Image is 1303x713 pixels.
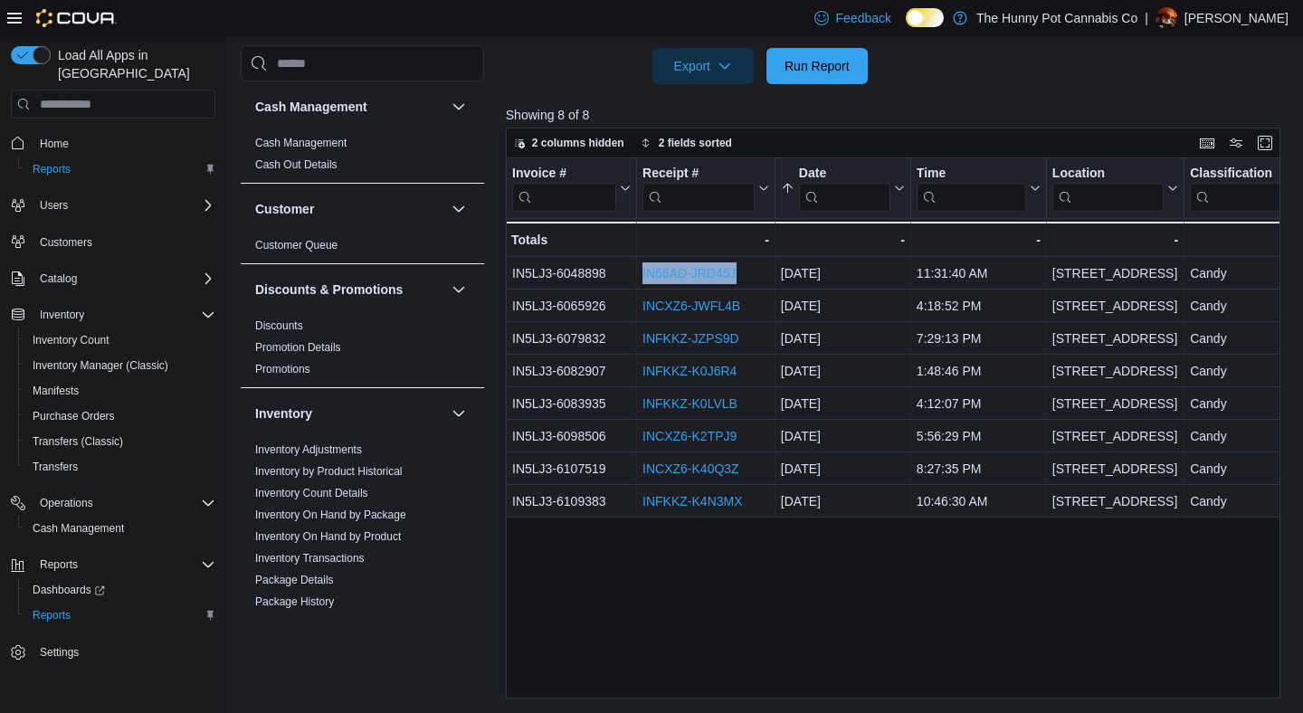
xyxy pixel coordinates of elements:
span: Home [40,137,69,151]
span: Users [33,195,215,216]
button: Customers [4,229,223,255]
div: 11:31:40 AM [917,263,1041,285]
div: Cash Management [241,132,484,183]
div: [STREET_ADDRESS] [1052,459,1178,480]
button: Date [781,166,905,212]
div: IN5LJ3-6048898 [512,263,631,285]
div: Candy [1190,459,1297,480]
button: Users [33,195,75,216]
span: 2 columns hidden [532,136,624,150]
button: Run Report [766,48,868,84]
span: Inventory Count [33,333,109,347]
a: Home [33,133,76,155]
span: Run Report [785,57,850,75]
div: Time [917,166,1026,183]
a: Inventory by Product Historical [255,465,403,478]
div: [STREET_ADDRESS] [1052,394,1178,415]
div: [DATE] [781,296,905,318]
span: Inventory On Hand by Product [255,529,401,544]
span: Export [663,48,743,84]
button: Catalog [33,268,84,290]
span: Catalog [40,271,77,286]
div: Classification [1190,166,1282,183]
button: Customer [255,200,444,218]
button: Discounts & Promotions [448,279,470,300]
div: 5:56:29 PM [917,426,1041,448]
button: Receipt # [642,166,769,212]
span: Transfers (Classic) [33,434,123,449]
img: Cova [36,9,117,27]
a: Package History [255,595,334,608]
button: Reports [33,554,85,575]
span: Transfers [25,456,215,478]
span: Dashboards [33,583,105,597]
button: Transfers [18,454,223,480]
p: The Hunny Pot Cannabis Co [976,7,1137,29]
div: Receipt # [642,166,755,183]
span: Load All Apps in [GEOGRAPHIC_DATA] [51,46,215,82]
div: Totals [511,229,631,251]
p: | [1145,7,1148,29]
span: Manifests [33,384,79,398]
a: Promotions [255,363,310,376]
span: Transfers [33,460,78,474]
div: Discounts & Promotions [241,315,484,387]
button: Classification [1190,166,1297,212]
a: Purchase Orders [25,405,122,427]
a: Inventory On Hand by Product [255,530,401,543]
div: Classification [1190,166,1282,212]
a: INCXZ6-JWFL4B [642,299,740,314]
span: Package Details [255,573,334,587]
div: IN5LJ3-6065926 [512,296,631,318]
button: Export [652,48,754,84]
button: Display options [1225,132,1247,154]
a: Manifests [25,380,86,402]
span: Package History [255,594,334,609]
span: Promotions [255,362,310,376]
a: Inventory Adjustments [255,443,362,456]
div: [DATE] [781,361,905,383]
span: Inventory Count Details [255,486,368,500]
a: Inventory On Hand by Package [255,509,406,521]
button: Reports [4,552,223,577]
div: IN5LJ3-6083935 [512,394,631,415]
div: Candy [1190,263,1297,285]
span: Transfers (Classic) [25,431,215,452]
span: Inventory Manager (Classic) [25,355,215,376]
div: IN5LJ3-6079832 [512,328,631,350]
button: Enter fullscreen [1254,132,1276,154]
div: 4:12:07 PM [917,394,1041,415]
span: Reports [40,557,78,572]
button: Discounts & Promotions [255,280,444,299]
button: Catalog [4,266,223,291]
div: Location [1052,166,1164,183]
a: Dashboards [18,577,223,603]
a: INFKKZ-K0J6R4 [642,365,737,379]
a: Cash Management [255,137,347,149]
span: Inventory by Product Historical [255,464,403,479]
span: Users [40,198,68,213]
div: Candy [1190,394,1297,415]
div: Candy [1190,426,1297,448]
span: Settings [40,645,79,660]
a: Inventory Count Details [255,487,368,499]
div: [STREET_ADDRESS] [1052,263,1178,285]
div: Inventory [241,439,484,707]
div: 7:29:13 PM [917,328,1041,350]
a: Reports [25,604,78,626]
button: Inventory [4,302,223,328]
div: [STREET_ADDRESS] [1052,296,1178,318]
div: Date [799,166,890,183]
button: Purchase Orders [18,404,223,429]
button: Operations [33,492,100,514]
span: Feedback [836,9,891,27]
button: Inventory [33,304,91,326]
div: IN5LJ3-6082907 [512,361,631,383]
button: Settings [4,639,223,665]
h3: Inventory [255,404,312,423]
a: Inventory Count [25,329,117,351]
span: Operations [33,492,215,514]
a: INCXZ6-K40Q3Z [642,462,739,477]
a: Reports [25,158,78,180]
div: [DATE] [781,459,905,480]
